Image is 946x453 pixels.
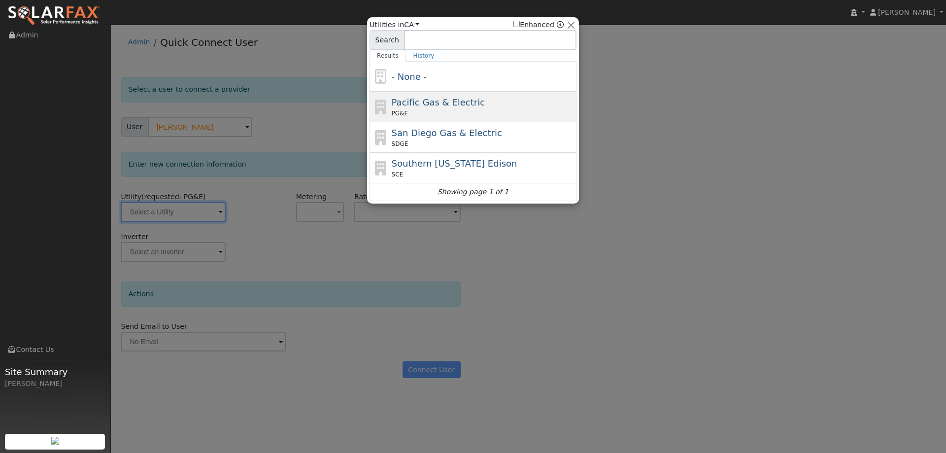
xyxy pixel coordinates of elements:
[5,365,105,379] span: Site Summary
[392,71,427,82] span: - None -
[51,437,59,445] img: retrieve
[513,20,554,30] label: Enhanced
[392,139,408,148] span: SDGE
[513,20,564,30] span: Show enhanced providers
[370,30,405,50] span: Search
[404,21,419,29] a: CA
[406,50,442,62] a: History
[878,8,936,16] span: [PERSON_NAME]
[557,21,564,29] a: Enhanced Providers
[392,109,408,118] span: PG&E
[438,187,508,197] i: Showing page 1 of 1
[392,158,517,169] span: Southern [US_STATE] Edison
[392,128,502,138] span: San Diego Gas & Electric
[370,50,406,62] a: Results
[7,5,100,26] img: SolarFax
[370,20,419,30] span: Utilities in
[392,97,485,107] span: Pacific Gas & Electric
[5,379,105,389] div: [PERSON_NAME]
[392,170,404,179] span: SCE
[513,21,520,27] input: Enhanced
